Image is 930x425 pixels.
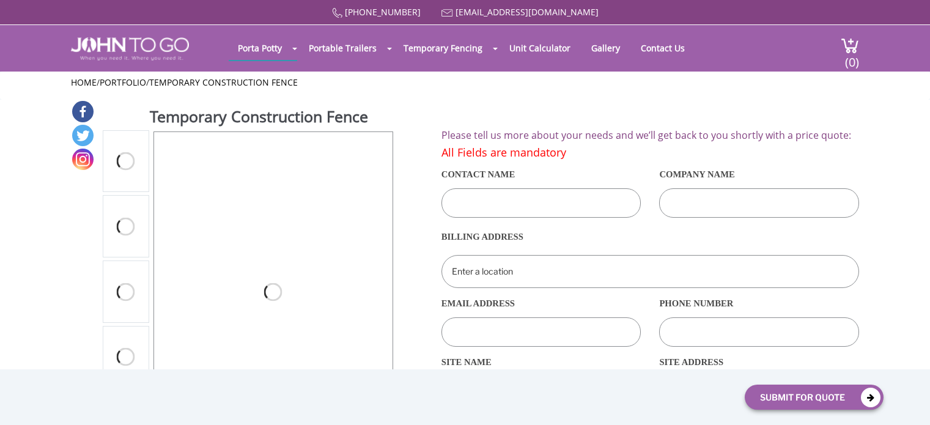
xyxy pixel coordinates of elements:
img: JOHN to go [71,37,189,61]
a: Porta Potty [229,36,291,60]
label: Phone Number [659,294,859,314]
a: Facebook [72,101,94,122]
a: [PHONE_NUMBER] [345,6,421,18]
a: Temporary Fencing [394,36,492,60]
a: Contact Us [632,36,694,60]
img: Call [332,8,342,18]
a: Temporary Construction Fence [149,76,298,88]
a: Home [71,76,97,88]
h1: Temporary Construction Fence [150,106,394,130]
a: Unit Calculator [500,36,580,60]
a: Portable Trailers [300,36,386,60]
a: Gallery [582,36,629,60]
span: (0) [844,44,859,70]
label: Billing Address [441,223,859,252]
img: cart a [841,37,859,54]
button: Submit For Quote [745,385,884,410]
label: Site Address [659,352,859,372]
a: Instagram [72,149,94,170]
label: Company Name [659,164,859,185]
a: [EMAIL_ADDRESS][DOMAIN_NAME] [456,6,599,18]
h4: All Fields are mandatory [441,147,859,159]
input: Enter a location [441,255,859,288]
a: Portfolio [100,76,146,88]
ul: / / [71,76,859,89]
label: Email Address [441,294,641,314]
h2: Please tell us more about your needs and we’ll get back to you shortly with a price quote: [441,130,859,141]
label: Site Name [441,352,641,372]
label: Contact Name [441,164,641,185]
a: Twitter [72,125,94,146]
img: Mail [441,9,453,17]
